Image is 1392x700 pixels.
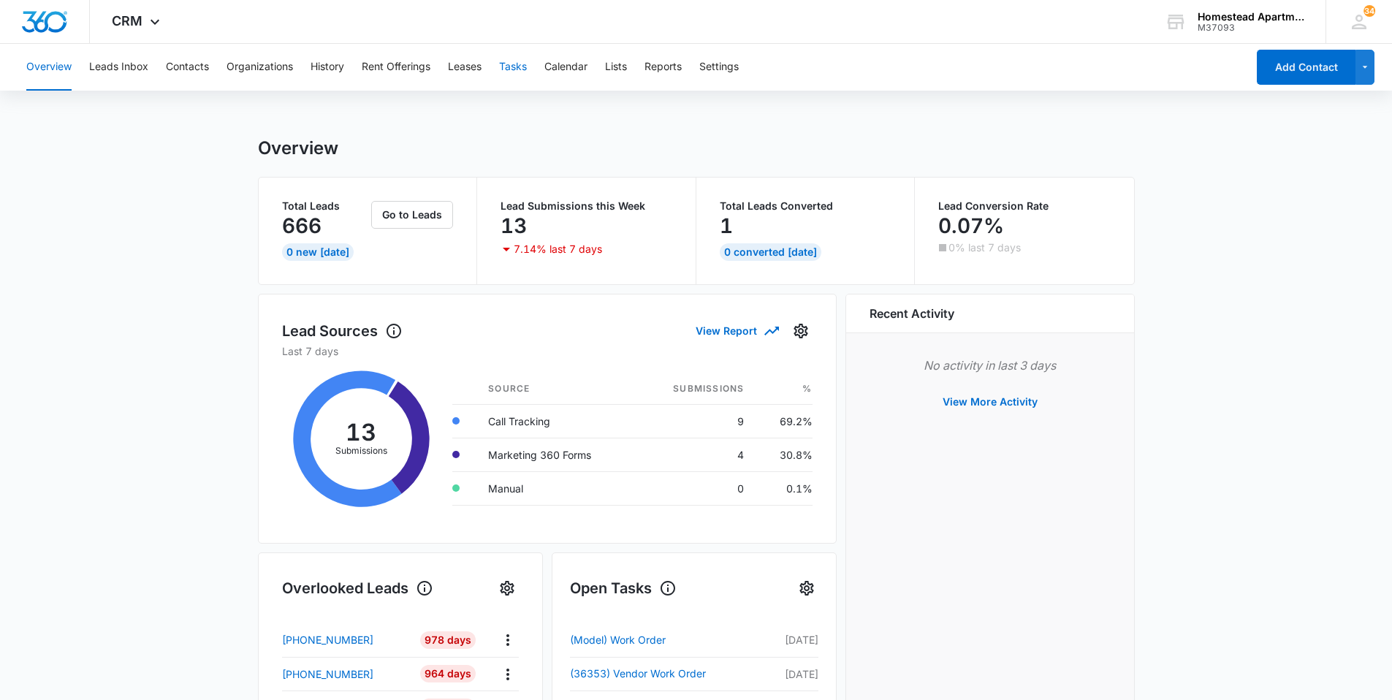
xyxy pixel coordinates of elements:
[756,471,812,505] td: 0.1%
[371,201,453,229] button: Go to Leads
[1257,50,1355,85] button: Add Contact
[636,471,756,505] td: 0
[282,214,322,237] p: 666
[570,577,677,599] h1: Open Tasks
[362,44,430,91] button: Rent Offerings
[795,577,818,600] button: Settings
[644,44,682,91] button: Reports
[420,665,476,682] div: 964 Days
[496,628,519,651] button: Actions
[928,384,1052,419] button: View More Activity
[282,343,813,359] p: Last 7 days
[282,320,403,342] h1: Lead Sources
[258,137,338,159] h1: Overview
[448,44,482,91] button: Leases
[870,357,1111,374] p: No activity in last 3 days
[720,243,821,261] div: 0 Converted [DATE]
[282,632,373,647] p: [PHONE_NUMBER]
[282,577,433,599] h1: Overlooked Leads
[544,44,587,91] button: Calendar
[636,404,756,438] td: 9
[1198,23,1304,33] div: account id
[420,631,476,649] div: 978 Days
[756,404,812,438] td: 69.2%
[570,665,740,682] a: (36353) Vendor Work Order
[282,243,354,261] div: 0 New [DATE]
[311,44,344,91] button: History
[740,666,818,682] p: [DATE]
[282,201,369,211] p: Total Leads
[499,44,527,91] button: Tasks
[26,44,72,91] button: Overview
[496,663,519,685] button: Actions
[636,438,756,471] td: 4
[476,373,636,405] th: Source
[789,319,813,343] button: Settings
[476,438,636,471] td: Marketing 360 Forms
[371,208,453,221] a: Go to Leads
[1364,5,1375,17] span: 34
[476,471,636,505] td: Manual
[720,201,891,211] p: Total Leads Converted
[605,44,627,91] button: Lists
[636,373,756,405] th: Submissions
[227,44,293,91] button: Organizations
[514,244,602,254] p: 7.14% last 7 days
[948,243,1021,253] p: 0% last 7 days
[699,44,739,91] button: Settings
[938,214,1004,237] p: 0.07%
[756,438,812,471] td: 30.8%
[89,44,148,91] button: Leads Inbox
[495,577,519,600] button: Settings
[166,44,209,91] button: Contacts
[756,373,812,405] th: %
[501,214,527,237] p: 13
[740,632,818,647] p: [DATE]
[501,201,672,211] p: Lead Submissions this Week
[720,214,733,237] p: 1
[696,318,777,343] button: View Report
[870,305,954,322] h6: Recent Activity
[282,632,410,647] a: [PHONE_NUMBER]
[476,404,636,438] td: Call Tracking
[282,666,373,682] p: [PHONE_NUMBER]
[282,666,410,682] a: [PHONE_NUMBER]
[570,631,740,649] a: (Model) Work Order
[938,201,1111,211] p: Lead Conversion Rate
[1198,11,1304,23] div: account name
[112,13,142,28] span: CRM
[1364,5,1375,17] div: notifications count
